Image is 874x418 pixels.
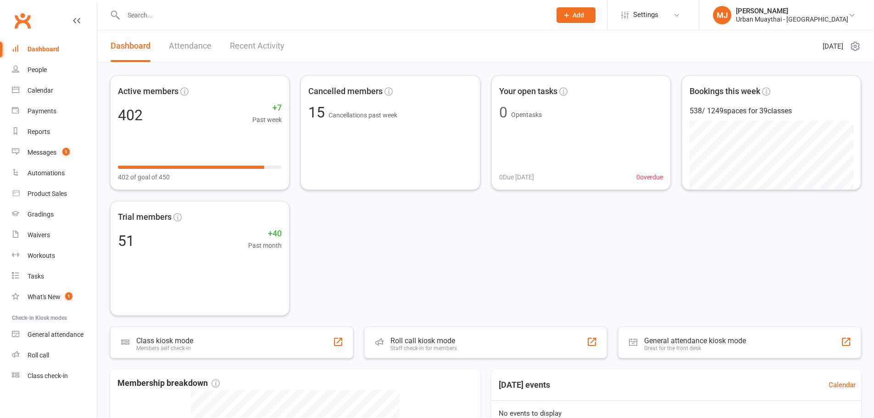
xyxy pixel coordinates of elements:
div: Payments [28,107,56,115]
span: +7 [252,101,282,115]
a: Waivers [12,225,97,245]
h3: [DATE] events [491,377,557,393]
div: Waivers [28,231,50,239]
a: General attendance kiosk mode [12,324,97,345]
div: Class kiosk mode [136,336,193,345]
a: Clubworx [11,9,34,32]
div: Messages [28,149,56,156]
div: [PERSON_NAME] [736,7,848,15]
a: Class kiosk mode [12,366,97,386]
a: Product Sales [12,184,97,204]
div: Roll call [28,351,49,359]
a: Payments [12,101,97,122]
span: Past month [248,240,282,251]
div: Gradings [28,211,54,218]
div: Dashboard [28,45,59,53]
span: Active members [118,85,178,98]
div: Staff check-in for members [390,345,457,351]
span: [DATE] [823,41,843,52]
div: 538 / 1249 spaces for 39 classes [690,105,853,117]
div: Product Sales [28,190,67,197]
div: Reports [28,128,50,135]
div: General attendance [28,331,84,338]
a: Gradings [12,204,97,225]
span: 15 [308,104,328,121]
a: People [12,60,97,80]
a: Recent Activity [230,30,284,62]
div: Roll call kiosk mode [390,336,457,345]
a: Automations [12,163,97,184]
a: Roll call [12,345,97,366]
div: Tasks [28,273,44,280]
a: Dashboard [111,30,150,62]
span: 402 of goal of 450 [118,172,170,182]
span: Cancelled members [308,85,383,98]
a: Workouts [12,245,97,266]
a: Attendance [169,30,212,62]
span: Settings [633,5,658,25]
a: Tasks [12,266,97,287]
div: 402 [118,108,143,123]
div: Urban Muaythai - [GEOGRAPHIC_DATA] [736,15,848,23]
a: Messages 1 [12,142,97,163]
span: +40 [248,227,282,240]
a: Reports [12,122,97,142]
a: What's New1 [12,287,97,307]
span: 0 overdue [636,172,663,182]
span: 1 [65,292,72,300]
a: Dashboard [12,39,97,60]
div: Class check-in [28,372,68,379]
div: Great for the front desk [644,345,746,351]
a: Calendar [12,80,97,101]
span: Trial members [118,211,172,224]
button: Add [557,7,596,23]
span: 0 Due [DATE] [499,172,534,182]
span: Past week [252,115,282,125]
span: Your open tasks [499,85,557,98]
span: Open tasks [511,111,542,118]
input: Search... [121,9,545,22]
div: What's New [28,293,61,301]
div: General attendance kiosk mode [644,336,746,345]
div: Calendar [28,87,53,94]
span: Bookings this week [690,85,760,98]
a: Calendar [829,379,856,390]
span: Cancellations past week [328,111,397,119]
div: MJ [713,6,731,24]
div: Workouts [28,252,55,259]
div: People [28,66,47,73]
div: 0 [499,105,507,120]
span: 1 [62,148,70,156]
span: Add [573,11,584,19]
div: Members self check-in [136,345,193,351]
span: Membership breakdown [117,377,220,390]
div: 51 [118,234,134,248]
div: Automations [28,169,65,177]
